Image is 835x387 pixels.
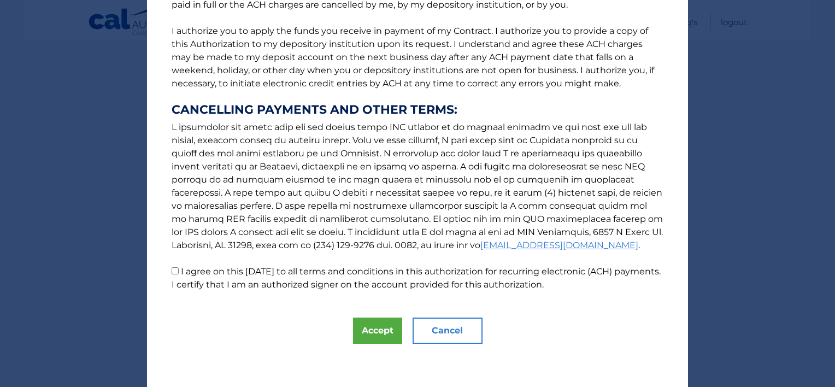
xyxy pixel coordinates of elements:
[480,240,638,250] a: [EMAIL_ADDRESS][DOMAIN_NAME]
[172,266,661,290] label: I agree on this [DATE] to all terms and conditions in this authorization for recurring electronic...
[172,103,663,116] strong: CANCELLING PAYMENTS AND OTHER TERMS:
[413,318,483,344] button: Cancel
[353,318,402,344] button: Accept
